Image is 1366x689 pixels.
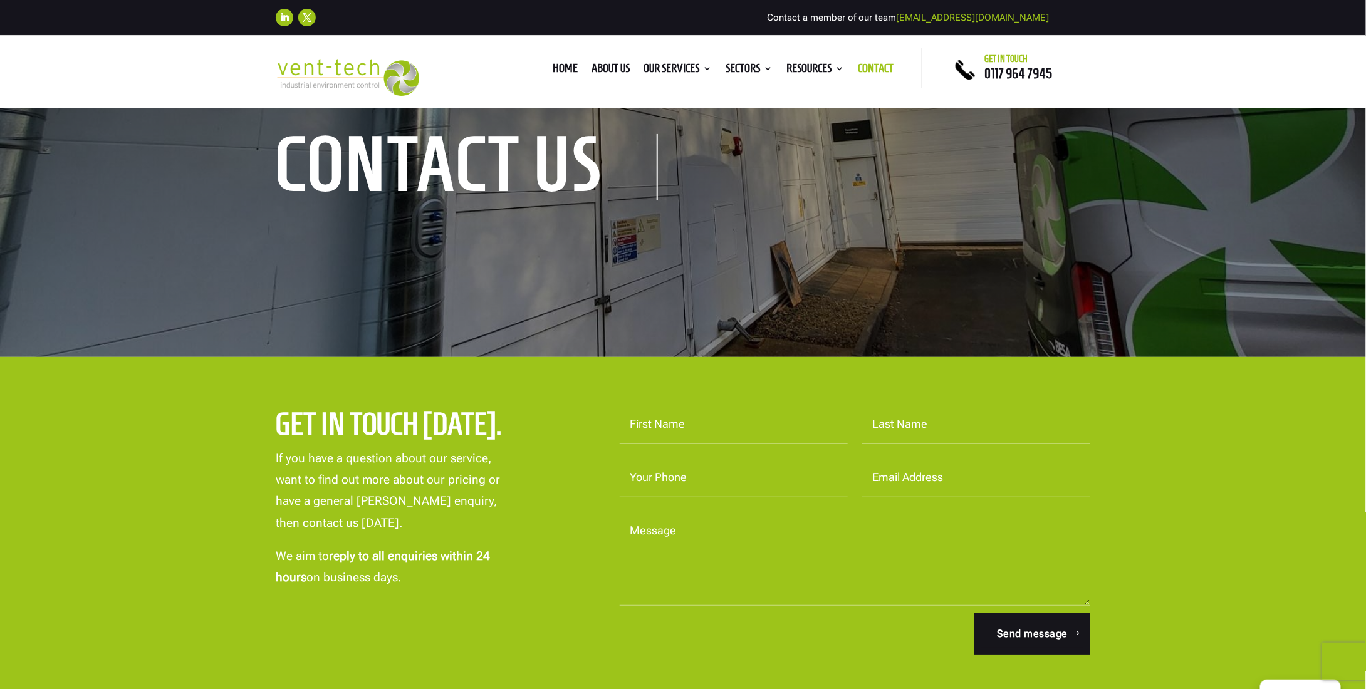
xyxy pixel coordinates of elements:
span: Get in touch [984,54,1028,64]
span: We aim to [276,549,329,563]
strong: reply to all enquiries within 24 hours [276,549,490,584]
a: 0117 964 7945 [984,66,1052,81]
a: Our Services [644,64,712,78]
h1: contact us [276,134,658,200]
a: About us [592,64,630,78]
h2: Get in touch [DATE]. [276,405,537,449]
input: Your Phone [620,458,848,497]
input: Email Address [862,458,1090,497]
a: Follow on X [298,9,316,26]
img: 2023-09-27T08_35_16.549ZVENT-TECH---Clear-background [276,59,419,96]
a: Resources [786,64,844,78]
a: [EMAIL_ADDRESS][DOMAIN_NAME] [896,12,1049,23]
button: Send message [974,613,1090,655]
span: If you have a question about our service, want to find out more about our pricing or have a gener... [276,451,500,530]
a: Sectors [726,64,773,78]
span: Contact a member of our team [767,12,1049,23]
a: Contact [858,64,894,78]
span: on business days. [306,570,401,584]
input: First Name [620,405,848,444]
a: Home [553,64,578,78]
a: Follow on LinkedIn [276,9,293,26]
input: Last Name [862,405,1090,444]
